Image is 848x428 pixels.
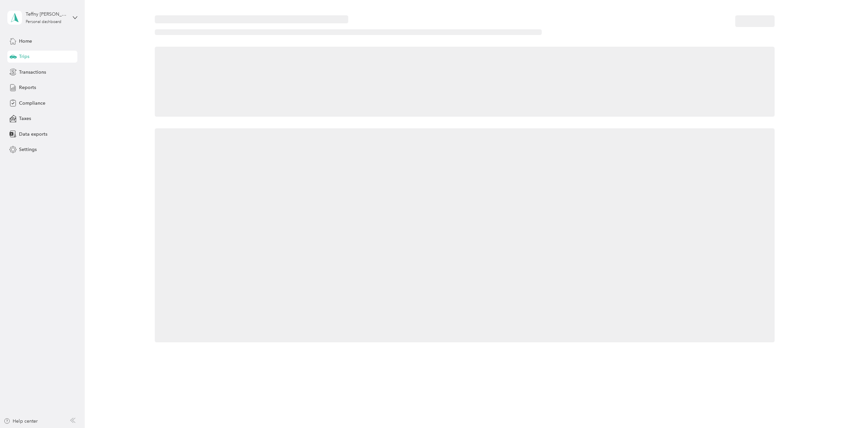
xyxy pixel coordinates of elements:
span: Reports [19,84,36,91]
span: Trips [19,53,29,60]
span: Data exports [19,131,47,138]
span: Home [19,38,32,45]
div: Teffny [PERSON_NAME] [26,11,67,18]
span: Transactions [19,69,46,76]
span: Settings [19,146,37,153]
iframe: Everlance-gr Chat Button Frame [811,391,848,428]
div: Personal dashboard [26,20,61,24]
span: Taxes [19,115,31,122]
button: Help center [4,418,38,425]
span: Compliance [19,100,45,107]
